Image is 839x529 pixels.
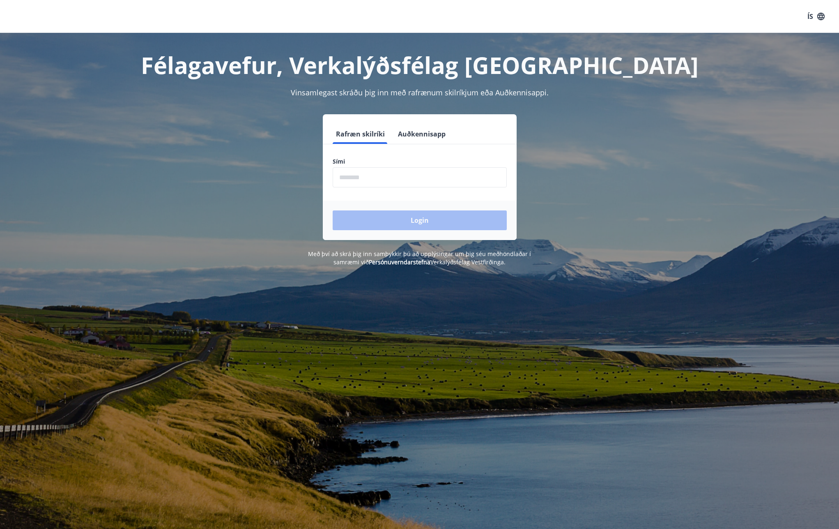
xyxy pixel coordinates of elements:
a: Persónuverndarstefna [369,258,430,266]
button: Auðkennisapp [395,124,449,144]
button: ÍS [803,9,829,24]
label: Sími [333,157,507,166]
button: Rafræn skilríki [333,124,388,144]
h1: Félagavefur, Verkalýðsfélag [GEOGRAPHIC_DATA] [134,49,706,81]
span: Með því að skrá þig inn samþykkir þú að upplýsingar um þig séu meðhöndlaðar í samræmi við Verkalý... [308,250,531,266]
span: Vinsamlegast skráðu þig inn með rafrænum skilríkjum eða Auðkennisappi. [291,88,549,97]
